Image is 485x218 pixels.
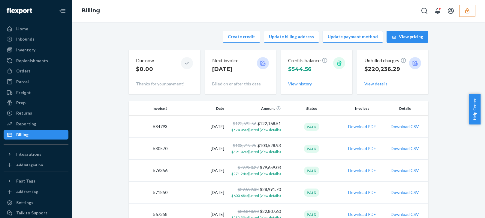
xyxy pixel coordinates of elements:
a: Inventory [4,45,68,55]
a: Billing [4,130,68,140]
div: Returns [16,110,32,116]
button: Talk to Support [4,208,68,218]
span: $524.05 adjusted (view details) [231,127,281,132]
button: Download CSV [391,146,419,152]
td: 576356 [129,160,170,182]
span: $391.02 adjusted (view details) [231,149,281,154]
td: [DATE] [170,138,227,160]
p: $220,236.29 [364,65,406,73]
a: Returns [4,108,68,118]
td: [DATE] [170,182,227,204]
span: $544.56 [288,66,312,72]
iframe: Opens a widget where you can chat to one of our agents [447,200,479,215]
a: Reporting [4,119,68,129]
p: Thanks for your payment! [136,81,193,87]
div: Prep [16,100,26,106]
div: Add Fast Tag [16,189,38,194]
button: Download PDF [348,189,376,195]
p: $0.00 [136,65,154,73]
p: Unbilled charges [364,57,406,64]
button: Download CSV [391,189,419,195]
div: Parcel [16,79,29,85]
p: Billed on or after this date [212,81,269,87]
div: Freight [16,90,31,96]
td: $122,168.51 [227,116,283,138]
button: Download CSV [391,124,419,130]
div: Fast Tags [16,178,35,184]
span: $79,930.27 [238,165,259,170]
th: Invoices [340,101,384,116]
span: $122,692.56 [233,121,256,126]
a: Parcel [4,77,68,87]
button: View history [288,81,312,87]
td: $103,528.93 [227,138,283,160]
th: Invoice # [129,101,170,116]
p: [DATE] [212,65,238,73]
span: $271.24 adjusted (view details) [231,171,281,176]
div: Paid [304,123,319,131]
button: Download PDF [348,124,376,130]
button: Update payment method [323,31,383,43]
td: $79,659.03 [227,160,283,182]
button: Download PDF [348,211,376,217]
button: Create credit [223,31,260,43]
div: Paid [304,145,319,153]
button: Update billing address [264,31,319,43]
button: $600.68adjusted (view details) [231,192,281,198]
button: Open account menu [445,5,457,17]
p: Next invoice [212,57,238,64]
span: $600.68 adjusted (view details) [231,193,281,198]
a: Prep [4,98,68,108]
td: [DATE] [170,116,227,138]
div: Integrations [16,151,41,157]
td: 580570 [129,138,170,160]
p: Credits balance [288,57,328,64]
div: Inbounds [16,36,35,42]
button: Open notifications [432,5,444,17]
div: Paid [304,167,319,175]
td: [DATE] [170,160,227,182]
button: Download CSV [391,167,419,173]
span: $29,592.38 [238,187,259,192]
button: Fast Tags [4,176,68,186]
div: Replenishments [16,58,48,64]
a: Replenishments [4,56,68,66]
div: Reporting [16,121,36,127]
button: View pricing [387,31,428,43]
div: Paid [304,189,319,197]
td: 571850 [129,182,170,204]
p: Due now [136,57,154,64]
th: Amount [227,101,283,116]
button: Close Navigation [56,5,68,17]
button: Integrations [4,149,68,159]
div: Orders [16,68,31,74]
a: Add Fast Tag [4,188,68,195]
a: Billing [82,7,100,14]
td: 584793 [129,116,170,138]
a: Home [4,24,68,34]
button: $271.24adjusted (view details) [231,170,281,177]
th: Details [384,101,428,116]
a: Settings [4,198,68,207]
button: View details [364,81,387,87]
div: Settings [16,200,33,206]
a: Orders [4,66,68,76]
a: Freight [4,88,68,97]
button: Download CSV [391,211,419,217]
button: Open Search Box [418,5,430,17]
div: Inventory [16,47,35,53]
td: $28,991.70 [227,182,283,204]
div: Add Integration [16,162,43,167]
a: Add Integration [4,161,68,169]
button: $524.05adjusted (view details) [231,127,281,133]
div: Home [16,26,28,32]
span: $103,919.95 [233,143,256,148]
span: $23,040.10 [238,209,259,214]
th: Date [170,101,227,116]
div: Talk to Support [16,210,47,216]
button: Help Center [469,94,480,124]
th: Status [283,101,340,116]
button: Download PDF [348,167,376,173]
ol: breadcrumbs [77,2,105,20]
